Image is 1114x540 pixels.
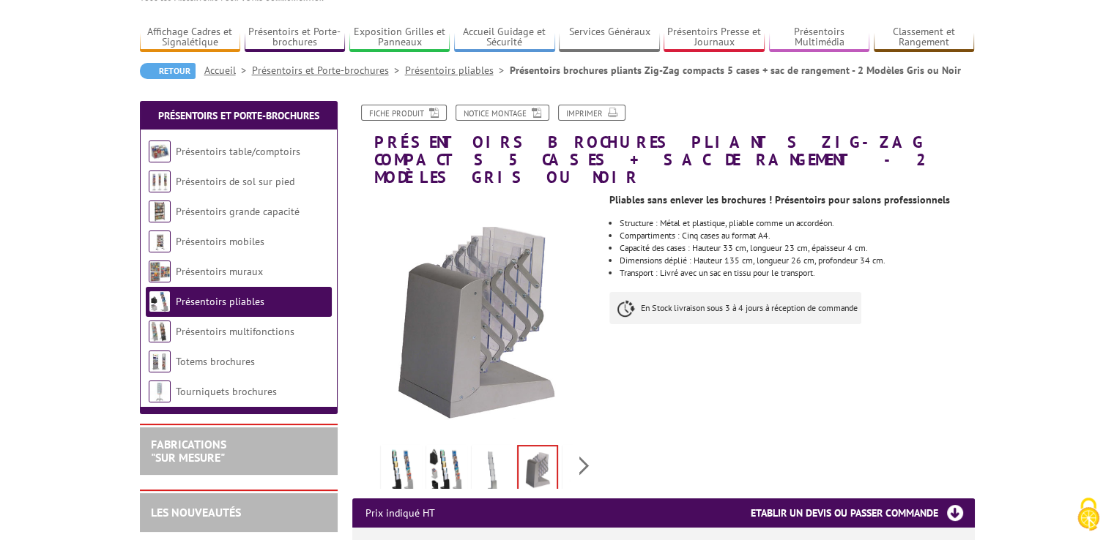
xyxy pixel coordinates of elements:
a: LES NOUVEAUTÉS [151,505,241,520]
img: Totems brochures [149,350,171,372]
img: Présentoirs multifonctions [149,320,171,342]
a: Retour [140,63,196,79]
a: Présentoirs muraux [176,265,263,278]
a: Présentoirs mobiles [176,235,264,248]
img: Cookies (fenêtre modale) [1070,496,1107,533]
a: Imprimer [558,105,625,121]
a: Présentoirs grande capacité [176,205,300,218]
img: presentoirs_zig_zag_noir_deplies_gris_noir_215309_213200_avec_sac_pliees_exemples.jpg [429,448,464,493]
a: Tourniquets brochures [176,385,277,398]
a: Services Généraux [559,26,660,50]
a: Présentoirs Presse et Journaux [664,26,765,50]
a: Présentoirs et Porte-brochures [245,26,346,50]
p: Pliables sans enlever les brochures ! Présentoirs pour salons professionnels [609,195,974,204]
a: Présentoirs de sol sur pied [176,175,294,188]
li: Capacité des cases : Hauteur 33 cm, longueur 23 cm, épaisseur 4 cm. [620,244,974,252]
img: presentoir_zig_zag_budget_sac_transport_215309_vide_deplie.jpg [475,448,510,493]
li: Dimensions déplié : Hauteur 135 cm, longueur 26 cm, profondeur 34 cm. [620,256,974,265]
a: Présentoirs multifonctions [176,325,294,338]
a: Affichage Cadres et Signalétique [140,26,241,50]
img: presentoir_zig_zag_budget_sac_transport_215309_vide_plie.jpg [352,194,599,440]
img: Présentoirs grande capacité [149,200,171,222]
a: Présentoirs et Porte-brochures [252,64,405,77]
img: presentoirs_zig_zag_noir_deplie_gris_noir_215309_213200_fiche_presentation.jpg [384,448,419,493]
li: Compartiments : Cinq cases au format A4. [620,231,974,240]
a: Classement et Rangement [874,26,975,50]
img: Tourniquets brochures [149,380,171,402]
img: presentoir_zig_zag_budget_sac_transport_215309_vide_plie.jpg [519,446,557,492]
img: Présentoirs table/comptoirs [149,140,171,162]
button: Cookies (fenêtre modale) [1063,490,1114,540]
span: Next [577,454,591,478]
a: Présentoirs pliables [176,295,264,308]
a: Notice Montage [456,105,549,121]
a: Fiche produit [361,105,447,121]
li: Présentoirs brochures pliants Zig-Zag compacts 5 cases + sac de rangement - 2 Modèles Gris ou Noir [510,63,961,78]
p: Prix indiqué HT [365,498,435,528]
a: Accueil [204,64,252,77]
img: presentoirs_zig_zag_noir_plie_noir_213200-2.jpg [565,448,601,493]
h3: Etablir un devis ou passer commande [751,498,975,528]
a: Exposition Grilles et Panneaux [349,26,450,50]
img: Présentoirs mobiles [149,230,171,252]
img: Présentoirs muraux [149,260,171,282]
a: Totems brochures [176,355,255,368]
a: Présentoirs table/comptoirs [176,145,300,158]
li: Transport : Livré avec un sac en tissu pour le transport. [620,269,974,277]
li: Structure : Métal et plastique, pliable comme un accordéon. [620,219,974,228]
a: Accueil Guidage et Sécurité [454,26,555,50]
a: FABRICATIONS"Sur Mesure" [151,437,226,465]
h1: Présentoirs brochures pliants Zig-Zag compacts 5 cases + sac de rangement - 2 Modèles Gris ou Noir [341,105,986,187]
a: Présentoirs Multimédia [769,26,870,50]
img: Présentoirs de sol sur pied [149,170,171,192]
a: Présentoirs pliables [405,64,510,77]
a: Présentoirs et Porte-brochures [158,109,319,122]
img: Présentoirs pliables [149,290,171,312]
p: En Stock livraison sous 3 à 4 jours à réception de commande [609,292,861,324]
